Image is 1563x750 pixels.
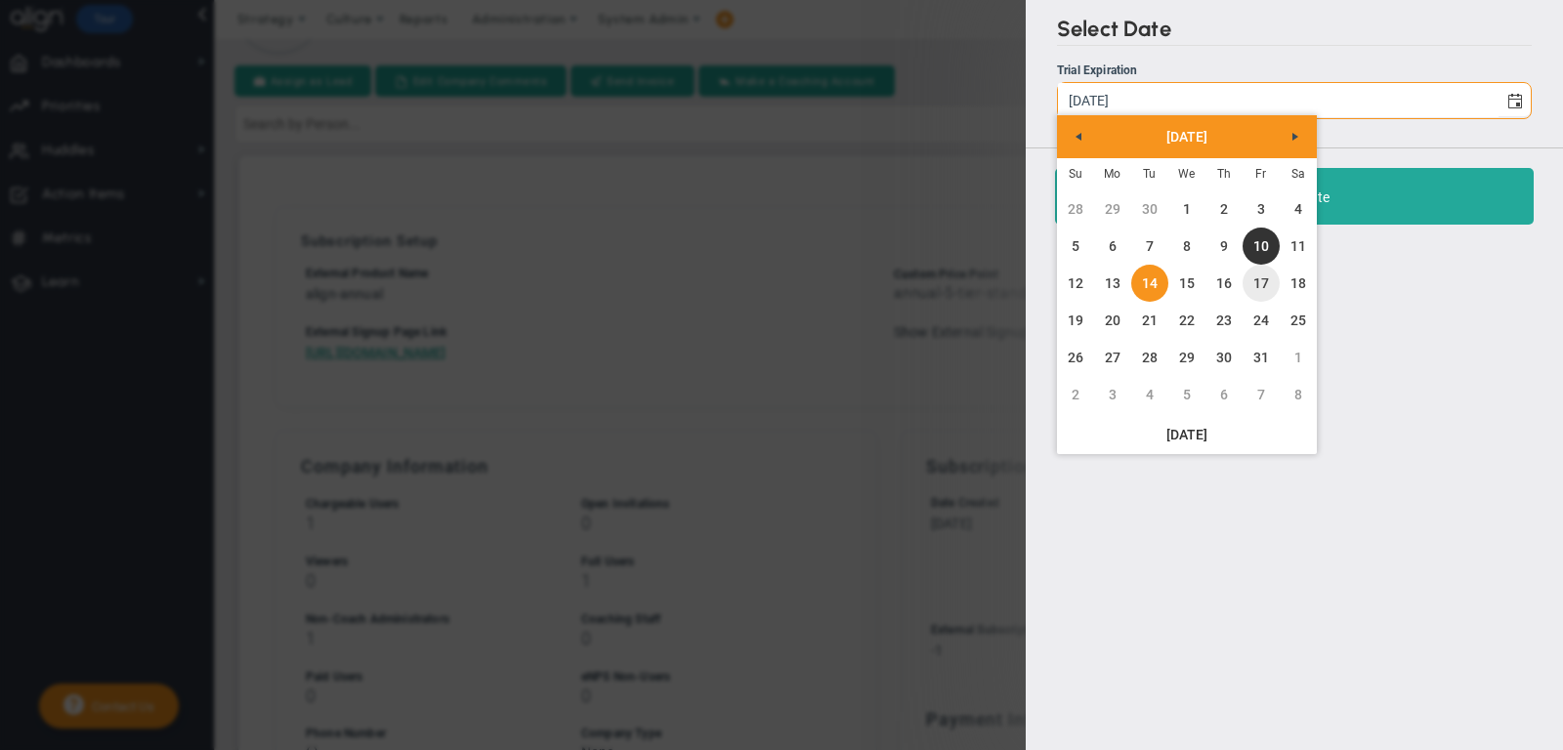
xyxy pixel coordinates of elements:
h2: Select Date [1057,16,1532,46]
td: Current focused date is Tuesday, October 14, 2025 [1131,265,1168,302]
a: 1 [1280,339,1317,376]
a: 17 [1243,265,1280,302]
a: 29 [1168,339,1205,376]
a: 26 [1057,339,1094,376]
a: 18 [1280,265,1317,302]
a: 3 [1243,190,1280,228]
a: 14 [1131,265,1168,302]
a: 21 [1131,302,1168,339]
a: Next [1278,119,1313,154]
a: 4 [1131,376,1168,413]
th: Monday [1094,158,1131,190]
a: 15 [1168,265,1205,302]
a: 31 [1243,339,1280,376]
a: [DATE] [1092,119,1282,154]
a: 20 [1094,302,1131,339]
a: 1 [1168,190,1205,228]
a: 12 [1057,265,1094,302]
a: 5 [1168,376,1205,413]
span: select [1498,83,1531,117]
a: 28 [1131,339,1168,376]
a: 11 [1280,228,1317,265]
a: 24 [1243,302,1280,339]
a: Previous [1061,119,1096,154]
a: 6 [1205,376,1243,413]
a: 30 [1205,339,1243,376]
a: 2 [1205,190,1243,228]
a: 25 [1280,302,1317,339]
a: 10 [1243,228,1280,265]
a: 5 [1057,228,1094,265]
th: Tuesday [1131,158,1168,190]
a: 6 [1094,228,1131,265]
a: 22 [1168,302,1205,339]
span: Trial Expiration [1057,63,1138,77]
a: [DATE] [1057,418,1317,451]
a: 23 [1205,302,1243,339]
a: 3 [1094,376,1131,413]
a: 16 [1205,265,1243,302]
a: 7 [1243,376,1280,413]
a: 28 [1057,190,1094,228]
th: Saturday [1280,158,1317,190]
a: 29 [1094,190,1131,228]
a: 8 [1280,376,1317,413]
a: 9 [1205,228,1243,265]
a: 4 [1280,190,1317,228]
a: 7 [1131,228,1168,265]
input: Trial Expiration select [1058,83,1498,117]
th: Sunday [1057,158,1094,190]
th: Wednesday [1168,158,1205,190]
a: 2 [1057,376,1094,413]
th: Friday [1243,158,1280,190]
a: 8 [1168,228,1205,265]
a: 27 [1094,339,1131,376]
a: 13 [1094,265,1131,302]
button: Set Date [1055,168,1534,225]
a: 19 [1057,302,1094,339]
a: 30 [1131,190,1168,228]
th: Thursday [1205,158,1243,190]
